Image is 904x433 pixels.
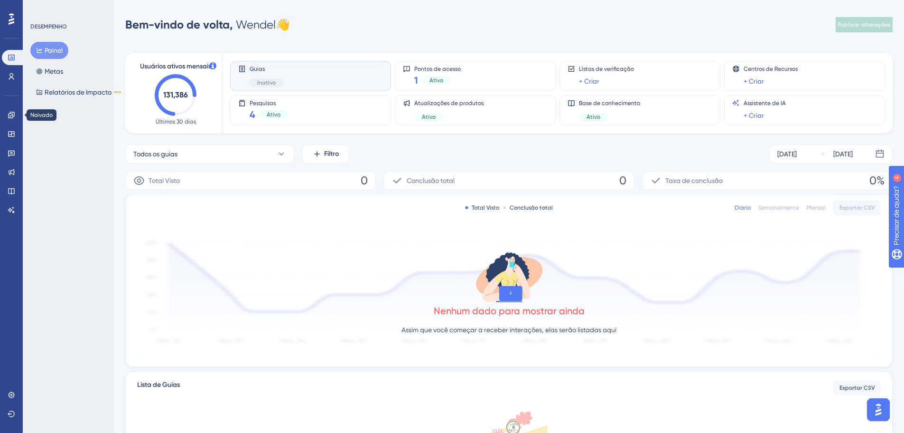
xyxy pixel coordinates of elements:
font: + Criar [579,77,599,85]
font: Ativo [429,77,443,84]
font: BETA [114,90,121,94]
font: Precisar de ajuda? [22,4,82,11]
button: Painel [30,42,68,59]
font: Assistente de IA [744,100,786,106]
font: Metas [45,67,63,75]
button: Publicar alterações [836,17,893,32]
font: Guias [250,66,265,72]
font: Total Visto [149,177,180,184]
button: Metas [30,63,69,80]
font: Ativo [422,114,436,120]
font: Todos os guias [133,150,177,158]
button: Exportar CSV [833,200,881,215]
font: 1 [414,75,418,86]
button: Exportar CSV [833,380,881,395]
font: Últimos 30 dias [156,118,196,125]
font: Ativo [587,114,600,120]
font: 4 [250,109,255,120]
font: [DATE] [833,150,853,158]
font: Inativo [257,79,276,86]
font: Centros de Recursos [744,66,798,72]
font: Relatórios de Impacto [45,88,112,96]
font: Filtro [324,150,339,158]
font: + Criar [744,77,764,85]
font: Semanalmente [758,204,799,211]
font: Painel [45,47,63,54]
font: Pesquisas [250,100,276,106]
font: Conclusão total [407,177,455,184]
button: Relatórios de ImpactoBETA [30,84,128,101]
font: Bem-vindo de volta, [125,18,233,31]
font: + Criar [744,112,764,119]
font: Mensal [807,204,826,211]
font: 👋 [276,18,290,31]
font: Atualizações de produtos [414,100,484,106]
font: Listas de verificação [579,66,634,72]
font: Exportar CSV [839,204,875,211]
font: 0 [361,174,368,187]
font: Total Visto [472,204,499,211]
font: Diário [735,204,751,211]
text: 131,386 [163,90,188,99]
font: DESEMPENHO [30,23,67,30]
font: Conclusão total [510,204,553,211]
font: 0% [869,174,885,187]
font: 4 [88,6,91,11]
font: Nenhum dado para mostrar ainda [434,305,585,317]
button: Todos os guias [125,144,294,164]
font: 0 [619,174,626,187]
font: [DATE] [777,150,797,158]
font: Base de conhecimento [579,100,640,106]
font: Taxa de conclusão [665,177,723,184]
button: Filtro [302,144,349,164]
font: Lista de Guias [137,381,180,389]
font: Assim que você começar a receber interações, elas serão listadas aqui [401,326,616,334]
font: Ativo [267,111,280,118]
iframe: Iniciador do Assistente de IA do UserGuiding [864,395,893,424]
font: Wendel [236,18,276,31]
font: Exportar CSV [839,385,875,391]
font: Pontos de acesso [414,66,461,72]
font: Usuários ativos mensais [140,62,211,70]
font: Publicar alterações [838,21,891,28]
